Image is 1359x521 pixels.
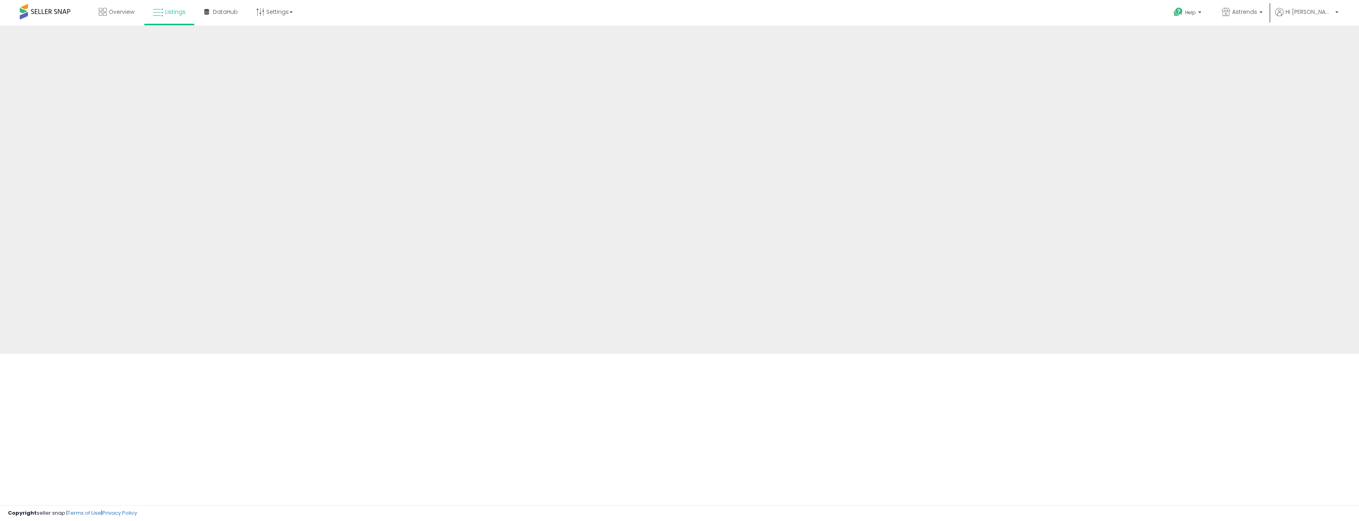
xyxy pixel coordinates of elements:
a: Hi [PERSON_NAME] [1275,8,1338,26]
span: Overview [109,8,134,16]
span: Help [1185,9,1196,16]
i: Get Help [1173,7,1183,17]
a: Help [1167,1,1209,26]
span: Hi [PERSON_NAME] [1286,8,1333,16]
span: Listings [165,8,186,16]
span: DataHub [213,8,238,16]
span: Astrends [1232,8,1257,16]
